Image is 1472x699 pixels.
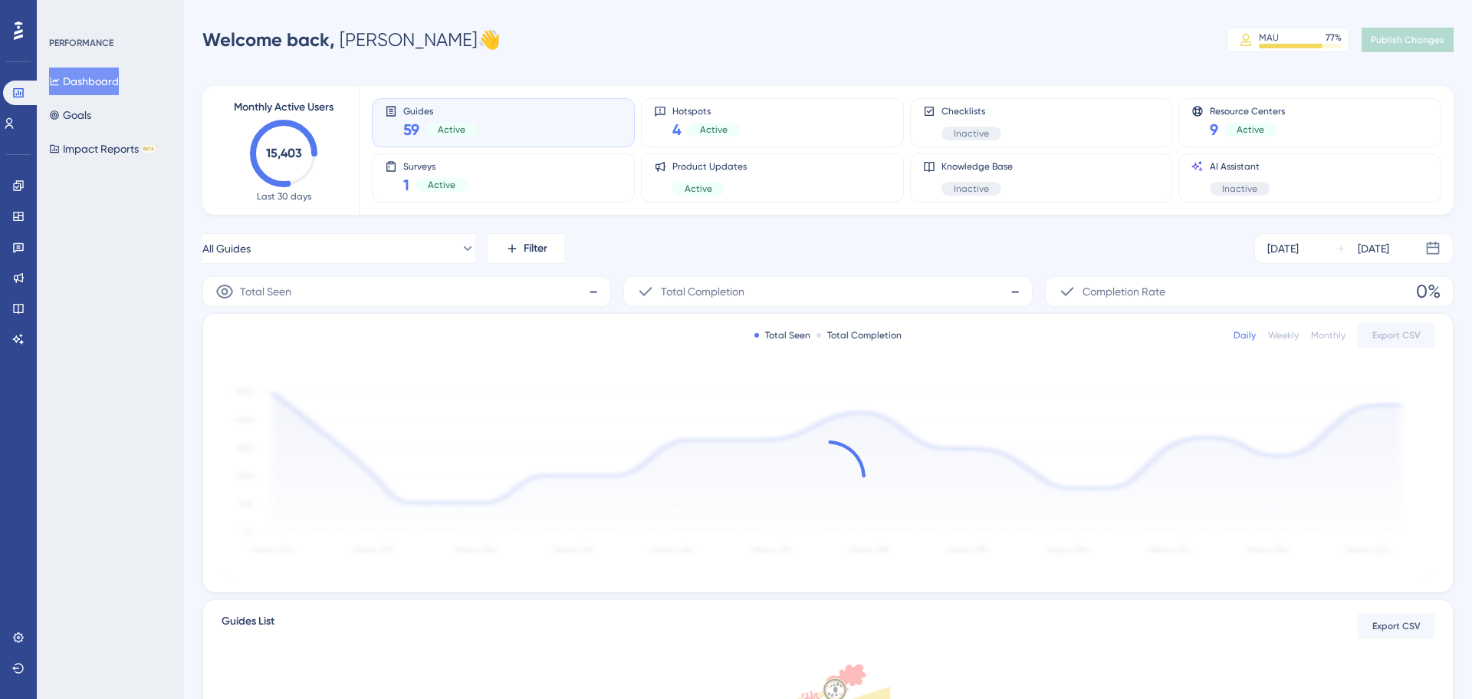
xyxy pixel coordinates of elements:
span: All Guides [202,239,251,258]
div: MAU [1259,31,1279,44]
button: Impact ReportsBETA [49,135,156,163]
span: Surveys [403,160,468,171]
button: All Guides [202,233,475,264]
text: 15,403 [266,146,302,160]
div: BETA [142,145,156,153]
span: 0% [1416,279,1441,304]
span: Active [700,124,728,136]
div: Daily [1234,329,1256,341]
span: 1 [403,174,409,196]
button: Dashboard [49,68,119,95]
span: Total Completion [661,282,744,301]
div: Total Completion [816,329,902,341]
span: Resource Centers [1210,105,1285,116]
span: Export CSV [1372,329,1421,341]
span: Active [438,124,465,136]
span: Product Updates [672,160,747,173]
span: Guides [403,105,478,116]
div: Monthly [1311,329,1345,341]
button: Filter [488,233,564,264]
span: Inactive [1222,183,1257,195]
span: Hotspots [672,105,740,116]
div: Total Seen [754,329,810,341]
span: Guides List [222,612,274,640]
span: Checklists [941,105,1001,117]
span: Active [685,183,712,195]
button: Publish Changes [1362,28,1454,52]
div: Weekly [1268,329,1299,341]
div: 77 % [1326,31,1342,44]
span: Publish Changes [1371,34,1444,46]
div: [DATE] [1358,239,1389,258]
span: Export CSV [1372,620,1421,632]
button: Goals [49,101,91,129]
span: Filter [524,239,547,258]
div: PERFORMANCE [49,37,113,49]
span: Active [428,179,455,191]
span: 4 [672,119,682,140]
span: Total Seen [240,282,291,301]
span: AI Assistant [1210,160,1270,173]
span: Inactive [954,127,989,140]
span: - [1010,279,1020,304]
span: Inactive [954,183,989,195]
span: - [589,279,598,304]
span: Completion Rate [1083,282,1165,301]
button: Export CSV [1358,614,1434,638]
span: 59 [403,119,419,140]
div: [PERSON_NAME] 👋 [202,28,501,52]
button: Export CSV [1358,323,1434,348]
span: Monthly Active Users [234,98,333,117]
span: Last 30 days [257,190,311,203]
span: Knowledge Base [941,160,1013,173]
span: 9 [1210,119,1218,140]
span: Welcome back, [202,28,335,51]
span: Active [1237,124,1264,136]
div: [DATE] [1267,239,1299,258]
